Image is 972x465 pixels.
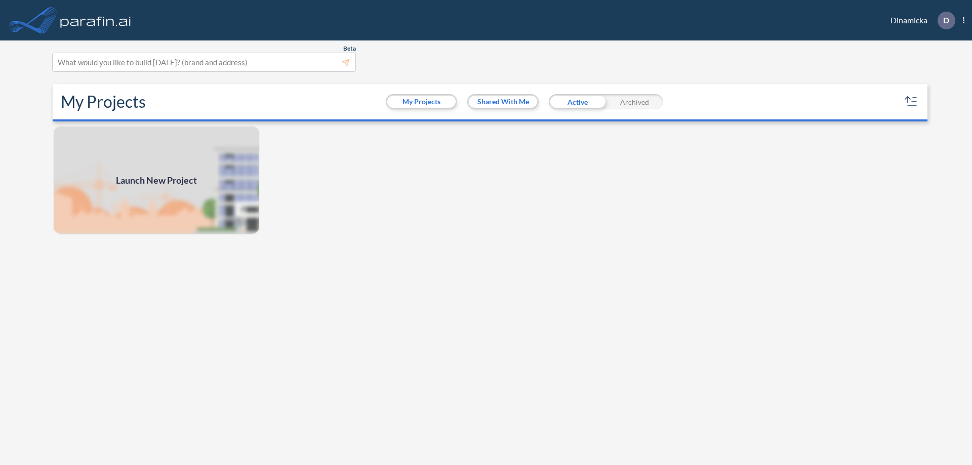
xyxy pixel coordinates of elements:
[58,10,133,30] img: logo
[469,96,537,108] button: Shared With Me
[53,125,260,235] a: Launch New Project
[875,12,964,29] div: Dinamicka
[61,92,146,111] h2: My Projects
[549,94,606,109] div: Active
[343,45,356,53] span: Beta
[387,96,456,108] button: My Projects
[606,94,663,109] div: Archived
[903,94,919,110] button: sort
[943,16,949,25] p: D
[116,174,197,187] span: Launch New Project
[53,125,260,235] img: add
